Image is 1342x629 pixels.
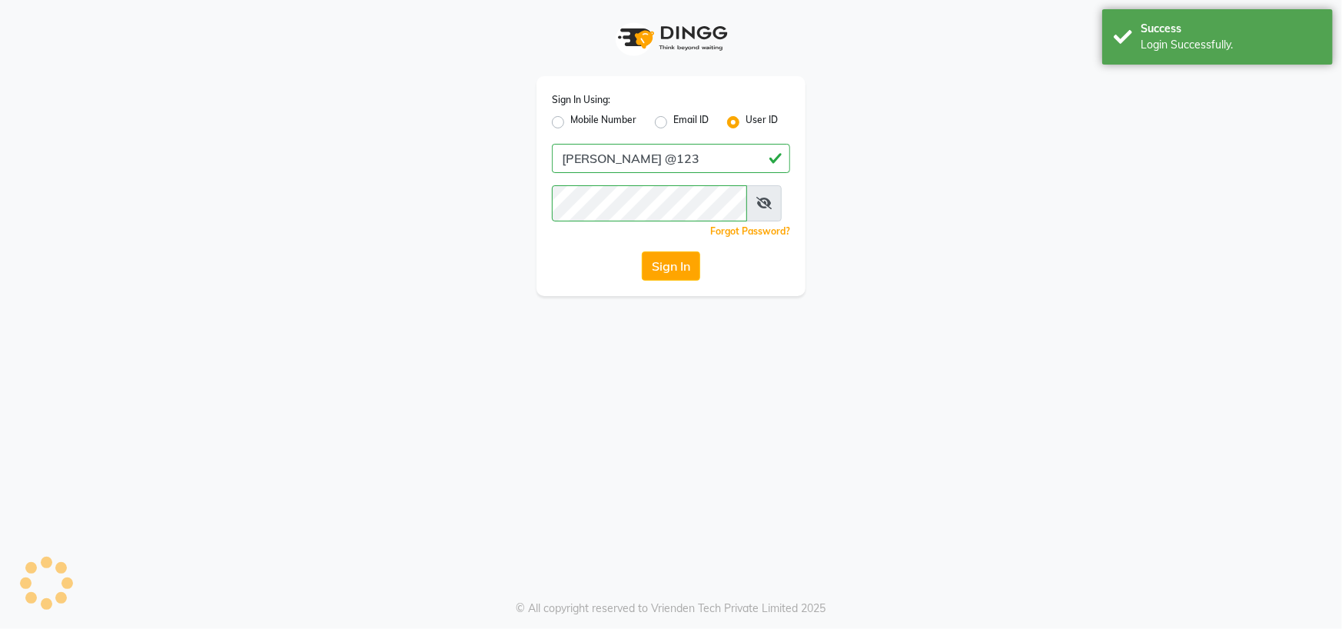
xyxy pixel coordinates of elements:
label: Email ID [673,113,709,131]
input: Username [552,144,790,173]
input: Username [552,185,747,221]
img: logo1.svg [610,15,732,61]
div: Login Successfully. [1141,37,1321,53]
label: User ID [746,113,778,131]
label: Mobile Number [570,113,636,131]
button: Sign In [642,251,700,281]
a: Forgot Password? [710,225,790,237]
label: Sign In Using: [552,93,610,107]
div: Success [1141,21,1321,37]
